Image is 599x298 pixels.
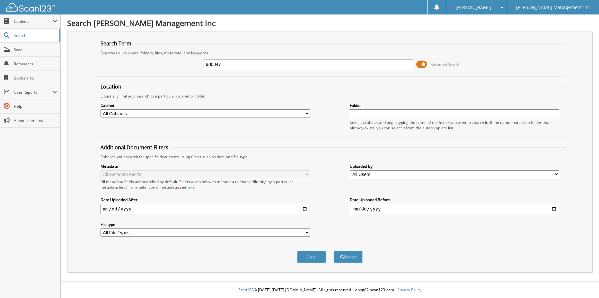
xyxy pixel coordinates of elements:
[97,144,172,151] legend: Additional Document Filters
[97,83,125,90] legend: Location
[431,62,459,67] span: Advanced Search
[97,154,562,160] div: Enhance your search for specific documents using filters such as date and file type.
[14,89,53,95] span: User Reports
[67,18,593,28] h1: Search [PERSON_NAME] Management Inc
[350,204,559,214] input: end
[14,61,57,67] span: Reminders
[350,163,559,169] label: Uploaded By
[186,184,195,190] a: here
[350,120,559,131] div: Select a cabinet and begin typing the name of the folder you want to search in. If the name match...
[61,282,599,298] div: © [DATE]-[DATE] [DOMAIN_NAME]. All rights reserved | appg02-scan123-com |
[14,75,57,81] span: Bookmarks
[101,179,310,190] div: All metadata fields are searched by default. Select a cabinet with metadata to enable filtering b...
[350,103,559,108] label: Folder
[101,197,310,202] label: Date Uploaded After
[97,40,135,47] legend: Search Term
[97,93,562,99] div: Optionally limit your search to a particular cabinet or folder
[516,5,590,9] span: [PERSON_NAME] Management Inc
[567,267,599,298] iframe: Chat Widget
[14,47,57,52] span: Scan
[6,3,55,12] img: scan123-logo-white.svg
[297,251,326,263] button: Clear
[97,50,562,56] div: Searches all cabinets, folders, files, metadata, and keywords
[101,204,310,214] input: start
[14,104,57,109] span: Help
[101,103,310,108] label: Cabinet
[334,251,363,263] button: Search
[238,287,254,293] span: Scan123
[14,19,53,24] span: Cabinets
[350,197,559,202] label: Date Uploaded Before
[397,287,421,293] a: Privacy Policy
[101,222,310,227] label: File type
[14,33,56,38] span: Search
[14,118,57,123] span: Announcements
[455,5,491,9] span: [PERSON_NAME]
[101,163,310,169] label: Metadata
